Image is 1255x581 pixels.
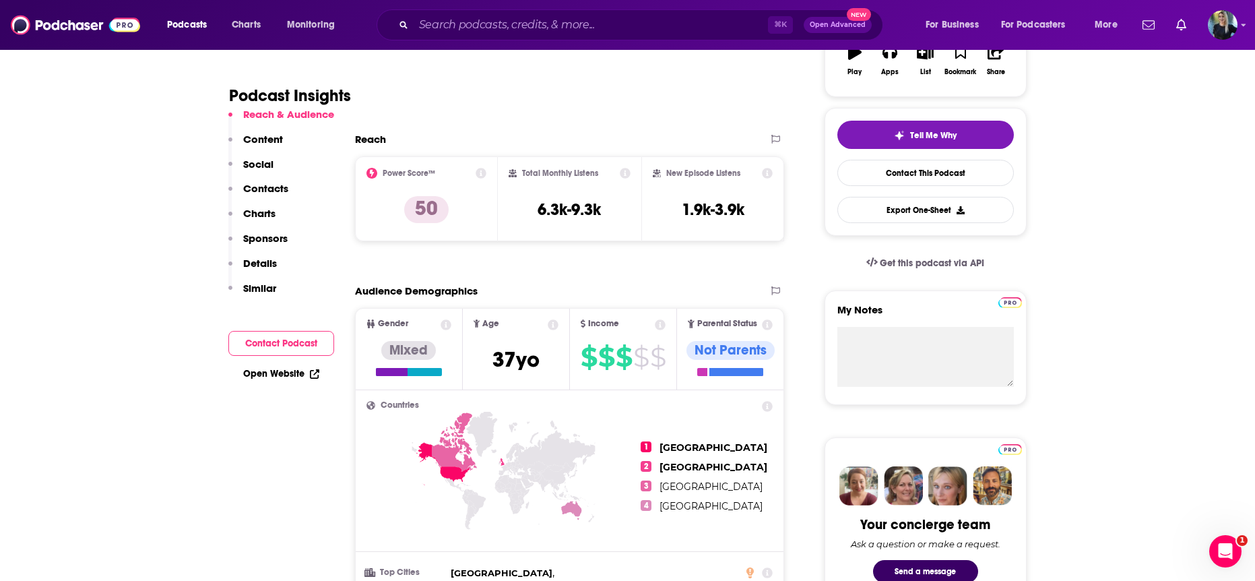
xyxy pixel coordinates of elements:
h2: Total Monthly Listens [522,169,598,178]
button: open menu [158,14,224,36]
h2: Power Score™ [383,169,435,178]
p: Contacts [243,182,288,195]
button: List [907,36,942,84]
button: tell me why sparkleTell Me Why [837,121,1014,149]
span: 1 [641,441,651,452]
span: $ [616,346,632,368]
h3: 1.9k-3.9k [682,200,744,220]
div: Apps [881,68,899,76]
span: , [451,565,554,581]
button: Bookmark [943,36,978,84]
span: Parental Status [697,319,757,328]
button: open menu [1085,14,1134,36]
p: Social [243,158,273,171]
span: 4 [641,500,651,511]
a: Get this podcast via API [856,247,996,280]
label: My Notes [837,303,1014,327]
p: 50 [404,196,449,223]
a: Charts [223,14,269,36]
h2: Reach [355,133,386,146]
span: $ [581,346,597,368]
span: Open Advanced [810,22,866,28]
span: [GEOGRAPHIC_DATA] [659,461,767,473]
span: [GEOGRAPHIC_DATA] [659,481,763,493]
img: Sydney Profile [839,466,878,506]
span: 37 yo [492,346,540,373]
div: Ask a question or make a request. [851,539,1000,549]
div: Bookmark [944,68,976,76]
button: Export One-Sheet [837,197,1014,223]
button: open menu [278,14,352,36]
img: tell me why sparkle [894,130,905,141]
p: Sponsors [243,232,288,245]
button: Sponsors [228,232,288,257]
span: Gender [378,319,408,328]
p: Reach & Audience [243,108,334,121]
span: $ [633,346,649,368]
p: Similar [243,282,276,295]
span: Logged in as ChelseaKershaw [1208,10,1237,40]
button: Share [978,36,1013,84]
button: Details [228,257,277,282]
span: [GEOGRAPHIC_DATA] [451,568,552,578]
span: For Podcasters [1001,16,1066,34]
img: User Profile [1208,10,1237,40]
span: Countries [381,401,419,410]
span: Tell Me Why [910,130,957,141]
h2: New Episode Listens [666,169,740,178]
img: Jon Profile [973,466,1012,506]
span: More [1095,16,1118,34]
a: Contact This Podcast [837,160,1014,186]
div: Share [987,68,1005,76]
button: Similar [228,282,276,307]
span: Get this podcast via API [880,257,984,269]
span: Charts [232,16,261,34]
button: Contacts [228,182,288,207]
img: Podchaser Pro [998,297,1022,308]
button: open menu [916,14,996,36]
p: Details [243,257,277,270]
iframe: Intercom live chat [1209,535,1242,568]
span: [GEOGRAPHIC_DATA] [659,441,767,454]
button: Play [837,36,872,84]
button: Charts [228,207,276,232]
img: Jules Profile [928,466,967,506]
button: Apps [872,36,907,84]
div: List [920,68,931,76]
span: For Business [926,16,979,34]
span: $ [598,346,614,368]
span: 3 [641,481,651,491]
h3: Top Cities [366,568,445,577]
span: 2 [641,461,651,472]
a: Open Website [243,368,319,379]
img: Barbara Profile [884,466,923,506]
h2: Audience Demographics [355,284,478,297]
span: Age [482,319,499,328]
div: Not Parents [686,341,775,360]
div: Search podcasts, credits, & more... [389,9,896,40]
p: Content [243,133,283,146]
p: Charts [243,207,276,220]
button: Reach & Audience [228,108,334,133]
button: Contact Podcast [228,331,334,356]
a: Show notifications dropdown [1171,13,1192,36]
button: Show profile menu [1208,10,1237,40]
span: Monitoring [287,16,335,34]
button: open menu [992,14,1085,36]
span: Income [588,319,619,328]
span: 1 [1237,535,1248,546]
span: ⌘ K [768,16,793,34]
h3: 6.3k-9.3k [538,200,601,220]
div: Play [847,68,862,76]
img: Podchaser Pro [998,444,1022,455]
a: Podchaser - Follow, Share and Rate Podcasts [11,12,140,38]
span: [GEOGRAPHIC_DATA] [659,500,763,512]
a: Show notifications dropdown [1137,13,1160,36]
div: Your concierge team [860,516,990,533]
div: Mixed [381,341,436,360]
button: Social [228,158,273,183]
a: Pro website [998,442,1022,455]
span: Podcasts [167,16,207,34]
input: Search podcasts, credits, & more... [414,14,768,36]
span: $ [650,346,666,368]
